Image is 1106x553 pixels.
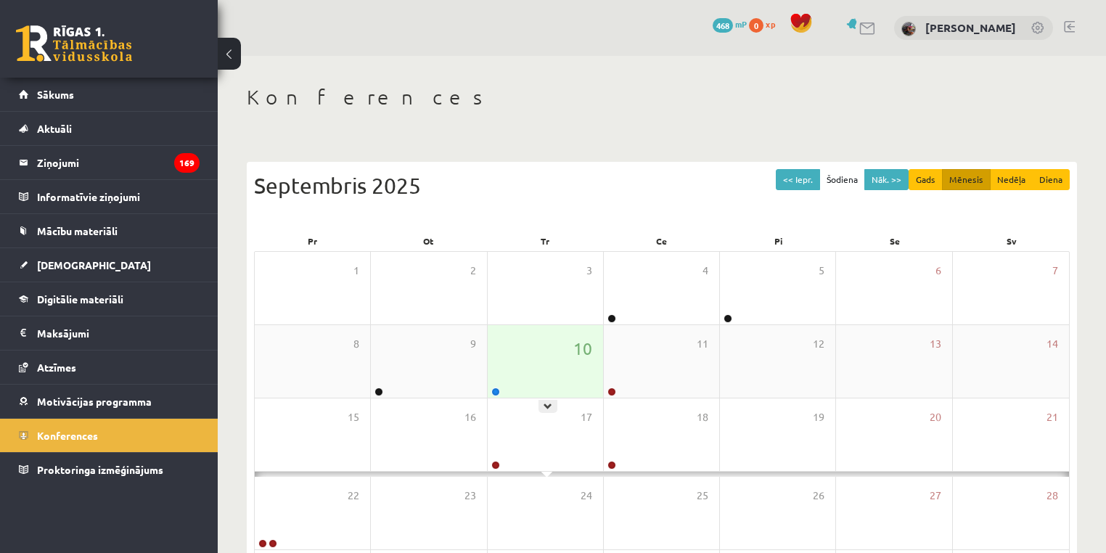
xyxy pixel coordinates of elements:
[581,488,592,504] span: 24
[37,122,72,135] span: Aktuāli
[19,112,200,145] a: Aktuāli
[37,224,118,237] span: Mācību materiāli
[464,488,476,504] span: 23
[697,336,708,352] span: 11
[19,453,200,486] a: Proktoringa izmēģinājums
[837,231,954,251] div: Se
[19,180,200,213] a: Informatīvie ziņojumi
[930,409,941,425] span: 20
[353,263,359,279] span: 1
[819,263,824,279] span: 5
[37,88,74,101] span: Sākums
[19,78,200,111] a: Sākums
[19,385,200,418] a: Motivācijas programma
[581,409,592,425] span: 17
[37,361,76,374] span: Atzīmes
[348,409,359,425] span: 15
[813,409,824,425] span: 19
[16,25,132,62] a: Rīgas 1. Tālmācības vidusskola
[749,18,763,33] span: 0
[909,169,943,190] button: Gads
[864,169,909,190] button: Nāk. >>
[925,20,1016,35] a: [PERSON_NAME]
[819,169,865,190] button: Šodiena
[930,488,941,504] span: 27
[573,336,592,361] span: 10
[37,258,151,271] span: [DEMOGRAPHIC_DATA]
[1046,409,1058,425] span: 21
[348,488,359,504] span: 22
[1046,336,1058,352] span: 14
[813,336,824,352] span: 12
[19,248,200,282] a: [DEMOGRAPHIC_DATA]
[901,22,916,36] img: Evelīna Bernatoviča
[749,18,782,30] a: 0 xp
[353,336,359,352] span: 8
[174,153,200,173] i: 169
[713,18,747,30] a: 468 mP
[766,18,775,30] span: xp
[464,409,476,425] span: 16
[487,231,604,251] div: Tr
[470,336,476,352] span: 9
[604,231,721,251] div: Ce
[697,409,708,425] span: 18
[37,292,123,306] span: Digitālie materiāli
[19,419,200,452] a: Konferences
[1046,488,1058,504] span: 28
[37,395,152,408] span: Motivācijas programma
[470,263,476,279] span: 2
[702,263,708,279] span: 4
[19,214,200,247] a: Mācību materiāli
[19,316,200,350] a: Maksājumi
[586,263,592,279] span: 3
[953,231,1070,251] div: Sv
[1052,263,1058,279] span: 7
[19,351,200,384] a: Atzīmes
[720,231,837,251] div: Pi
[37,180,200,213] legend: Informatīvie ziņojumi
[697,488,708,504] span: 25
[935,263,941,279] span: 6
[254,231,371,251] div: Pr
[776,169,820,190] button: << Iepr.
[930,336,941,352] span: 13
[37,146,200,179] legend: Ziņojumi
[735,18,747,30] span: mP
[713,18,733,33] span: 468
[37,316,200,350] legend: Maksājumi
[813,488,824,504] span: 26
[247,85,1077,110] h1: Konferences
[254,169,1070,202] div: Septembris 2025
[371,231,488,251] div: Ot
[37,429,98,442] span: Konferences
[37,463,163,476] span: Proktoringa izmēģinājums
[990,169,1033,190] button: Nedēļa
[1032,169,1070,190] button: Diena
[942,169,991,190] button: Mēnesis
[19,282,200,316] a: Digitālie materiāli
[19,146,200,179] a: Ziņojumi169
